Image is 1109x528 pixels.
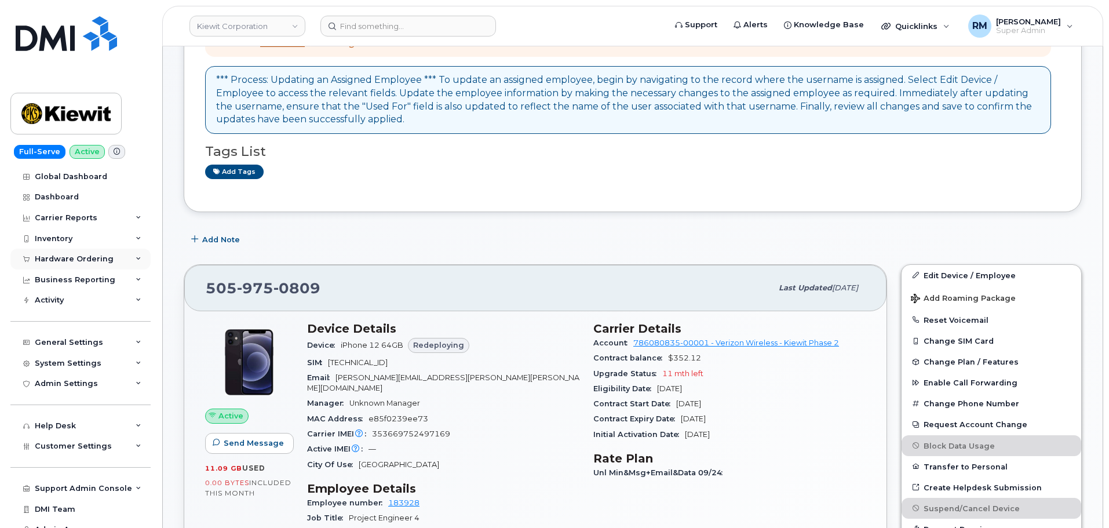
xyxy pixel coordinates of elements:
span: Enable Call Forwarding [924,378,1017,387]
button: Request Account Change [902,414,1081,435]
span: included this month [205,478,291,497]
span: Super Admin [996,26,1061,35]
span: City Of Use [307,460,359,469]
a: Knowledge Base [776,13,872,37]
span: [PERSON_NAME] [996,17,1061,26]
span: RM [972,19,987,33]
div: Rachel Miller [960,14,1081,38]
a: Add tags [205,165,264,179]
span: Upgrade Status [593,369,662,378]
span: Quicklinks [895,21,937,31]
span: Active [218,410,243,421]
button: Reset Voicemail [902,309,1081,330]
a: Kiewit Corporation [189,16,305,37]
button: Change Plan / Features [902,351,1081,372]
span: Active IMEI [307,445,369,453]
span: [GEOGRAPHIC_DATA] [359,460,439,469]
span: [TECHNICAL_ID] [328,358,388,367]
span: 353669752497169 [372,429,450,438]
span: Knowledge Base [794,19,864,31]
button: Block Data Usage [902,435,1081,456]
span: 11 mth left [662,369,703,378]
h3: Rate Plan [593,451,866,465]
span: Contract Expiry Date [593,414,681,423]
span: [PERSON_NAME][EMAIL_ADDRESS][PERSON_NAME][PERSON_NAME][DOMAIN_NAME] [307,373,579,392]
h3: Device Details [307,322,579,336]
span: Suspend/Cancel Device [924,504,1020,512]
span: Alerts [743,19,768,31]
button: Change SIM Card [902,330,1081,351]
span: Send Message [224,438,284,449]
span: [DATE] [676,399,701,408]
h3: Tags List [205,144,1060,159]
span: MAC Address [307,414,369,423]
button: Change Phone Number [902,393,1081,414]
span: Support [685,19,717,31]
a: Alerts [725,13,776,37]
button: Suspend/Cancel Device [902,498,1081,519]
span: e85f0239ee73 [369,414,428,423]
span: Unl Min&Msg+Email&Data 09/24 [593,468,728,477]
span: iPhone 12 64GB [341,341,403,349]
span: Contract Start Date [593,399,676,408]
span: Contract balance [593,354,668,362]
span: [DATE] [681,414,706,423]
span: Last updated [779,283,832,292]
button: Add Roaming Package [902,286,1081,309]
iframe: Messenger Launcher [1059,478,1100,519]
a: 786080835-00001 - Verizon Wireless - Kiewit Phase 2 [633,338,839,347]
span: Employee number [307,498,388,507]
div: *** Process: Updating an Assigned Employee *** To update an assigned employee, begin by navigatin... [216,74,1040,126]
input: Find something... [320,16,496,37]
span: Redeploying [413,340,464,351]
span: Unknown Manager [349,399,420,407]
span: Change Plan / Features [924,358,1019,366]
span: [DATE] [685,430,710,439]
a: Support [667,13,725,37]
span: Initial Activation Date [593,430,685,439]
span: [DATE] [832,283,858,292]
span: 505 [206,279,320,297]
span: Device [307,341,341,349]
span: Add Roaming Package [911,294,1016,305]
button: Add Note [184,230,250,250]
div: Quicklinks [873,14,958,38]
span: Project Engineer 4 [349,514,419,522]
h3: Employee Details [307,482,579,496]
span: — [369,445,376,453]
h3: Carrier Details [593,322,866,336]
span: used [242,464,265,472]
span: SIM [307,358,328,367]
span: Add Note [202,234,240,245]
span: 0809 [273,279,320,297]
span: Manager [307,399,349,407]
a: Edit Device / Employee [902,265,1081,286]
span: 0.00 Bytes [205,479,249,487]
span: Email [307,373,335,382]
button: Transfer to Personal [902,456,1081,477]
a: 183928 [388,498,419,507]
span: $352.12 [668,354,701,362]
span: Carrier IMEI [307,429,372,438]
img: iPhone_12.jpg [214,327,284,397]
span: [DATE] [657,384,682,393]
button: Send Message [205,433,294,454]
a: Create Helpdesk Submission [902,477,1081,498]
span: 975 [237,279,273,297]
span: Job Title [307,514,349,522]
button: Enable Call Forwarding [902,372,1081,393]
span: Eligibility Date [593,384,657,393]
span: Account [593,338,633,347]
span: 11.09 GB [205,464,242,472]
